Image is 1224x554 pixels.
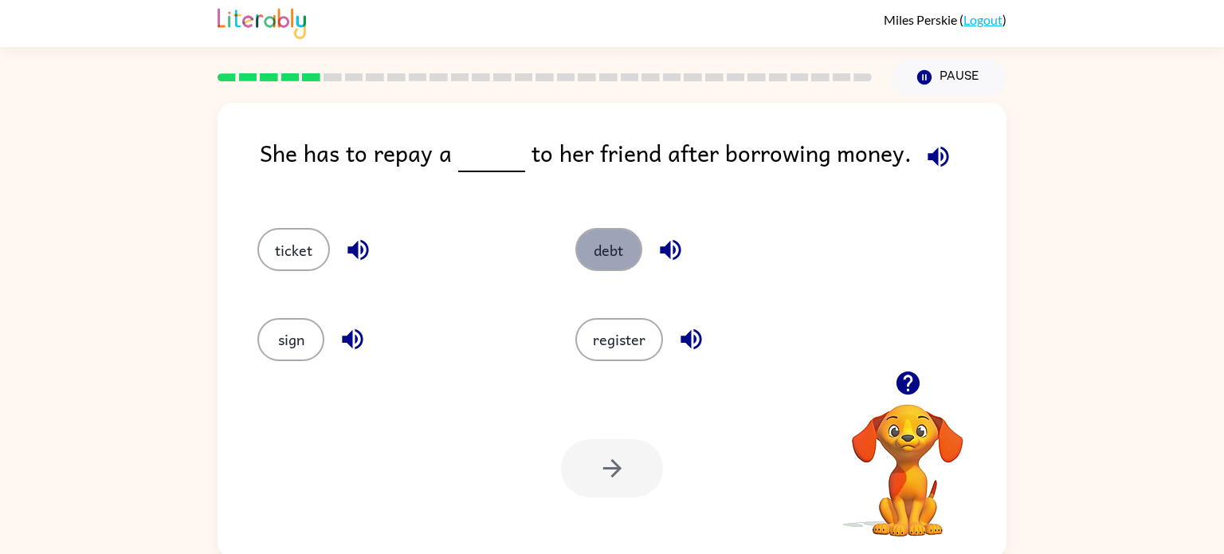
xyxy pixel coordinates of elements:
[828,379,987,539] video: Your browser must support playing .mp4 files to use Literably. Please try using another browser.
[884,12,1006,27] div: ( )
[257,228,330,271] button: ticket
[891,59,1006,96] button: Pause
[260,135,1006,196] div: She has to repay a to her friend after borrowing money.
[884,12,959,27] span: Miles Perskie
[218,4,306,39] img: Literably
[575,228,642,271] button: debt
[257,318,324,361] button: sign
[575,318,663,361] button: register
[963,12,1002,27] a: Logout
